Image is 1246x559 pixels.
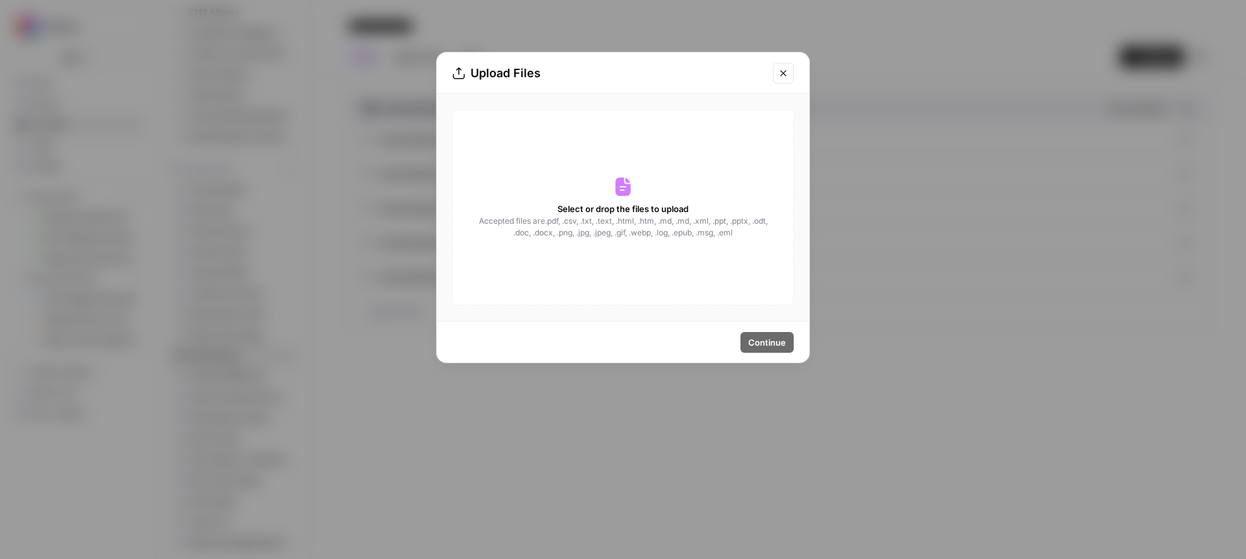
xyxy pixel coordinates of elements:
[748,336,786,349] span: Continue
[740,332,794,353] button: Continue
[773,63,794,84] button: Close modal
[557,202,689,215] span: Select or drop the files to upload
[478,215,768,239] span: Accepted files are .pdf, .csv, .txt, .text, .html, .htm, .md, .md, .xml, .ppt, .pptx, .odt, .doc,...
[452,64,765,82] div: Upload Files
